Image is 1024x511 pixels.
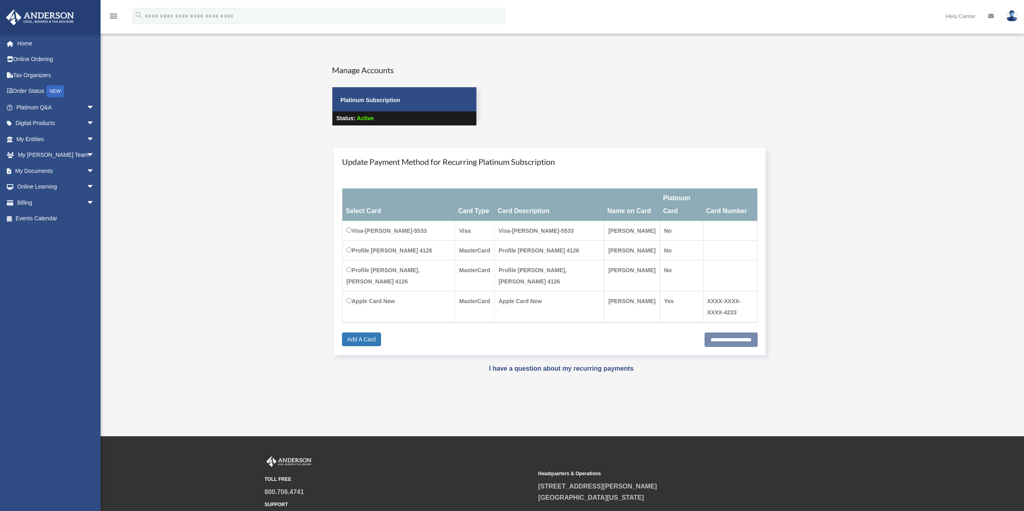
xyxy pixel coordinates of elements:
[6,179,107,195] a: Online Learningarrow_drop_down
[265,488,304,495] a: 800.706.4741
[604,189,660,221] th: Name on Card
[604,241,660,261] td: [PERSON_NAME]
[6,51,107,68] a: Online Ordering
[6,211,107,227] a: Events Calendar
[604,221,660,241] td: [PERSON_NAME]
[336,115,355,121] strong: Status:
[703,291,757,323] td: XXXX-XXXX-XXXX-4233
[87,115,103,132] span: arrow_drop_down
[342,156,758,167] h4: Update Payment Method for Recurring Platinum Subscription
[265,475,533,484] small: TOLL FREE
[604,261,660,291] td: [PERSON_NAME]
[6,115,107,131] a: Digital Productsarrow_drop_down
[87,99,103,116] span: arrow_drop_down
[6,163,107,179] a: My Documentsarrow_drop_down
[6,147,107,163] a: My [PERSON_NAME] Teamarrow_drop_down
[340,97,400,103] strong: Platinum Subscription
[494,241,604,261] td: Profile [PERSON_NAME] 4126
[1006,10,1018,22] img: User Pic
[87,147,103,164] span: arrow_drop_down
[4,10,76,25] img: Anderson Advisors Platinum Portal
[342,332,381,346] a: Add A Card
[538,470,806,478] small: Headquarters & Operations
[342,291,455,323] td: Apple Card New
[342,221,455,241] td: Visa-[PERSON_NAME]-5533
[660,291,703,323] td: Yes
[494,221,604,241] td: Visa-[PERSON_NAME]-5533
[109,14,118,21] a: menu
[342,261,455,291] td: Profile [PERSON_NAME], [PERSON_NAME] 4126
[538,494,644,501] a: [GEOGRAPHIC_DATA][US_STATE]
[489,365,633,372] a: I have a question about my recurring payments
[134,11,143,20] i: search
[455,261,494,291] td: MasterCard
[6,35,107,51] a: Home
[265,501,533,509] small: SUPPORT
[660,241,703,261] td: No
[342,241,455,261] td: Profile [PERSON_NAME] 4126
[6,195,107,211] a: Billingarrow_drop_down
[660,221,703,241] td: No
[455,291,494,323] td: MasterCard
[604,291,660,323] td: [PERSON_NAME]
[265,456,313,467] img: Anderson Advisors Platinum Portal
[455,189,494,221] th: Card Type
[6,99,107,115] a: Platinum Q&Aarrow_drop_down
[87,163,103,179] span: arrow_drop_down
[703,189,757,221] th: Card Number
[6,67,107,83] a: Tax Organizers
[6,83,107,100] a: Order StatusNEW
[332,64,477,76] h4: Manage Accounts
[455,221,494,241] td: Visa
[494,261,604,291] td: Profile [PERSON_NAME], [PERSON_NAME] 4126
[455,241,494,261] td: MasterCard
[87,131,103,148] span: arrow_drop_down
[357,115,374,121] span: Active
[46,85,64,97] div: NEW
[494,189,604,221] th: Card Description
[87,179,103,195] span: arrow_drop_down
[494,291,604,323] td: Apple Card New
[6,131,107,147] a: My Entitiesarrow_drop_down
[342,189,455,221] th: Select Card
[538,483,657,490] a: [STREET_ADDRESS][PERSON_NAME]
[109,11,118,21] i: menu
[87,195,103,211] span: arrow_drop_down
[660,261,703,291] td: No
[660,189,703,221] th: Platinum Card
